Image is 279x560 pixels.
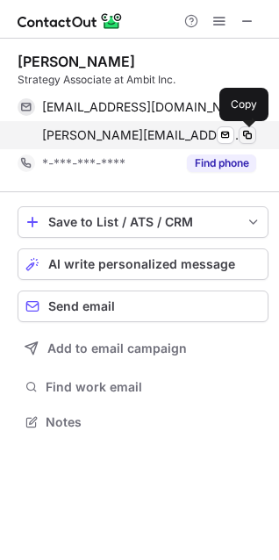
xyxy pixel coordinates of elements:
span: Send email [48,299,115,313]
button: Add to email campaign [18,333,268,364]
div: Strategy Associate at Ambit Inc. [18,72,268,88]
button: AI write personalized message [18,248,268,280]
button: Reveal Button [187,154,256,172]
img: ContactOut v5.3.10 [18,11,123,32]
button: Notes [18,410,268,434]
span: Add to email campaign [47,341,187,355]
div: Save to List / ATS / CRM [48,215,238,229]
span: [PERSON_NAME][EMAIL_ADDRESS][PERSON_NAME][DOMAIN_NAME] [42,127,243,143]
span: Find work email [46,379,261,395]
button: Send email [18,291,268,322]
button: Find work email [18,375,268,399]
button: save-profile-one-click [18,206,268,238]
span: AI write personalized message [48,257,235,271]
div: [PERSON_NAME] [18,53,135,70]
span: [EMAIL_ADDRESS][DOMAIN_NAME] [42,99,243,115]
span: Notes [46,414,261,430]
